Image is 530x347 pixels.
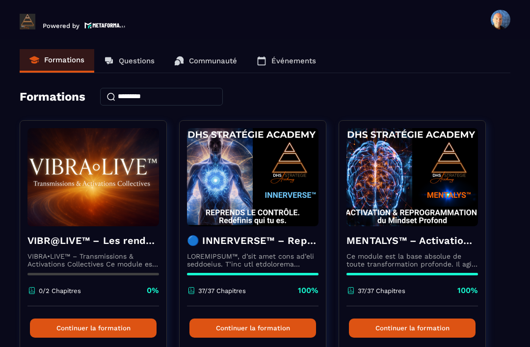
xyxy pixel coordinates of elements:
p: 100% [457,285,478,296]
p: 0/2 Chapitres [39,287,81,294]
p: LOREMIPSUM™, d’sit amet cons ad’eli seddoeius. T’inc utl etdolorema aliquaeni ad minimveniamqui n... [187,252,318,268]
button: Continuer la formation [30,319,157,338]
p: VIBRA•LIVE™ – Transmissions & Activations Collectives Ce module est un espace vivant. [PERSON_NAM... [27,252,159,268]
a: Questions [94,49,164,73]
a: Événements [247,49,326,73]
button: Continuer la formation [189,319,316,338]
a: Formations [20,49,94,73]
img: formation-background [346,128,478,226]
p: 100% [298,285,318,296]
img: logo [84,21,126,29]
p: Questions [119,56,155,65]
h4: Formations [20,90,85,104]
h4: 🔵 INNERVERSE™ – Reprogrammation Quantique & Activation du Soi Réel [187,234,318,247]
img: logo-branding [20,14,35,29]
h4: VIBR@LIVE™ – Les rendez-vous d’intégration vivante [27,234,159,247]
p: Powered by [43,22,79,29]
p: Communauté [189,56,237,65]
h4: MENTALYS™ – Activation & Reprogrammation du Mindset Profond [346,234,478,247]
p: Formations [44,55,84,64]
a: Communauté [164,49,247,73]
img: formation-background [187,128,318,226]
p: 0% [147,285,159,296]
p: 37/37 Chapitres [358,287,405,294]
button: Continuer la formation [349,319,476,338]
img: formation-background [27,128,159,226]
p: Ce module est la base absolue de toute transformation profonde. Il agit comme une activation du n... [346,252,478,268]
p: Événements [271,56,316,65]
p: 37/37 Chapitres [198,287,246,294]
